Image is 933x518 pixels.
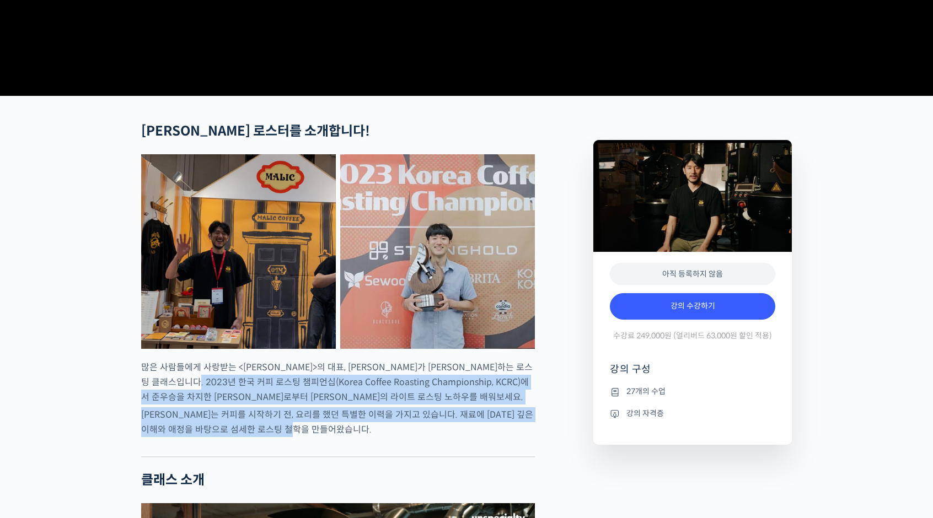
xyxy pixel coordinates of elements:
a: 강의 수강하기 [610,293,775,320]
h2: 클래스 소개 [141,472,535,488]
p: 많은 사람들에게 사랑받는 <[PERSON_NAME]>의 대표, [PERSON_NAME]가 [PERSON_NAME]하는 로스팅 클래스입니다. 2023년 한국 커피 로스팅 챔피언... [141,360,535,404]
p: [PERSON_NAME]는 커피를 시작하기 전, 요리를 했던 특별한 이력을 가지고 있습니다. 재료에 [DATE] 깊은 이해와 애정을 바탕으로 섬세한 로스팅 철학을 만들어왔습니다. [141,407,535,437]
div: 아직 등록하지 않음 [610,263,775,285]
li: 강의 자격증 [610,407,775,420]
strong: [PERSON_NAME] 로스터를 소개합니다! [141,123,370,139]
span: 수강료 249,000원 (얼리버드 63,000원 할인 적용) [613,331,772,341]
a: 홈 [3,349,73,377]
span: 대화 [101,366,114,375]
li: 27개의 수업 [610,385,775,398]
a: 대화 [73,349,142,377]
h4: 강의 구성 [610,363,775,385]
span: 설정 [170,366,184,375]
a: 설정 [142,349,212,377]
span: 홈 [35,366,41,375]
